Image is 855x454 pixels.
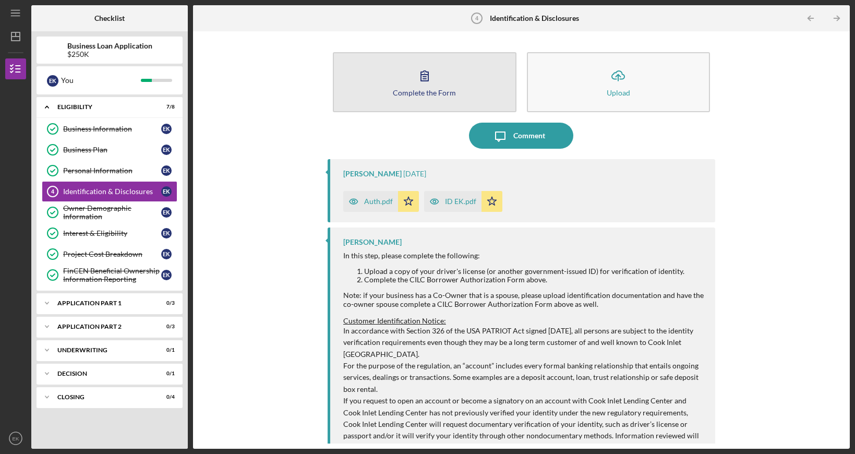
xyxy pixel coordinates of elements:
[57,104,149,110] div: Eligibility
[364,276,705,284] li: Complete the CILC Borrower Authorization Form above.
[63,204,161,221] div: Owner Demographic Information
[63,146,161,154] div: Business Plan
[527,52,711,112] button: Upload
[61,71,141,89] div: You
[57,371,149,377] div: Decision
[343,360,705,395] p: For the purpose of the regulation, an “account” includes every formal banking relationship that e...
[393,89,456,97] div: Complete the Form
[51,188,55,195] tspan: 4
[161,124,172,134] div: E K
[42,244,177,265] a: Project Cost BreakdownEK
[5,428,26,449] button: EK
[47,75,58,87] div: E K
[63,166,161,175] div: Personal Information
[42,118,177,139] a: Business InformationEK
[475,15,479,21] tspan: 4
[343,170,402,178] div: [PERSON_NAME]
[161,165,172,176] div: E K
[161,249,172,259] div: E K
[364,267,705,276] li: Upload a copy of your driver's license (or another government-issued ID) for verification of iden...
[57,300,149,306] div: Application Part 1
[403,170,426,178] time: 2025-08-11 22:04
[343,316,446,325] span: Customer Identification Notice:
[42,181,177,202] a: 4Identification & DisclosuresEK
[161,228,172,238] div: E K
[63,229,161,237] div: Interest & Eligibility
[156,300,175,306] div: 0 / 3
[156,347,175,353] div: 0 / 1
[67,42,152,50] b: Business Loan Application
[57,347,149,353] div: Underwriting
[364,197,393,206] div: Auth.pdf
[607,89,630,97] div: Upload
[343,191,419,212] button: Auth.pdf
[63,250,161,258] div: Project Cost Breakdown
[42,139,177,160] a: Business PlanEK
[42,265,177,285] a: FinCEN Beneficial Ownership Information ReportingEK
[424,191,502,212] button: ID EK.pdf
[513,123,545,149] div: Comment
[42,223,177,244] a: Interest & EligibilityEK
[156,394,175,400] div: 0 / 4
[156,104,175,110] div: 7 / 8
[67,50,152,58] div: $250K
[161,186,172,197] div: E K
[445,197,476,206] div: ID EK.pdf
[42,160,177,181] a: Personal InformationEK
[490,14,579,22] b: Identification & Disclosures
[161,145,172,155] div: E K
[161,270,172,280] div: E K
[469,123,573,149] button: Comment
[161,207,172,218] div: E K
[13,436,19,441] text: EK
[57,324,149,330] div: Application Part 2
[343,252,705,308] div: In this step, please complete the following: Note: if your business has a Co-Owner that is a spou...
[156,371,175,377] div: 0 / 1
[63,125,161,133] div: Business Information
[94,14,125,22] b: Checklist
[57,394,149,400] div: Closing
[63,187,161,196] div: Identification & Disclosures
[333,52,516,112] button: Complete the Form
[343,325,705,360] p: In accordance with Section 326 of the USA PATRIOT Act signed [DATE], all persons are subject to t...
[156,324,175,330] div: 0 / 3
[42,202,177,223] a: Owner Demographic InformationEK
[63,267,161,283] div: FinCEN Beneficial Ownership Information Reporting
[343,238,402,246] div: [PERSON_NAME]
